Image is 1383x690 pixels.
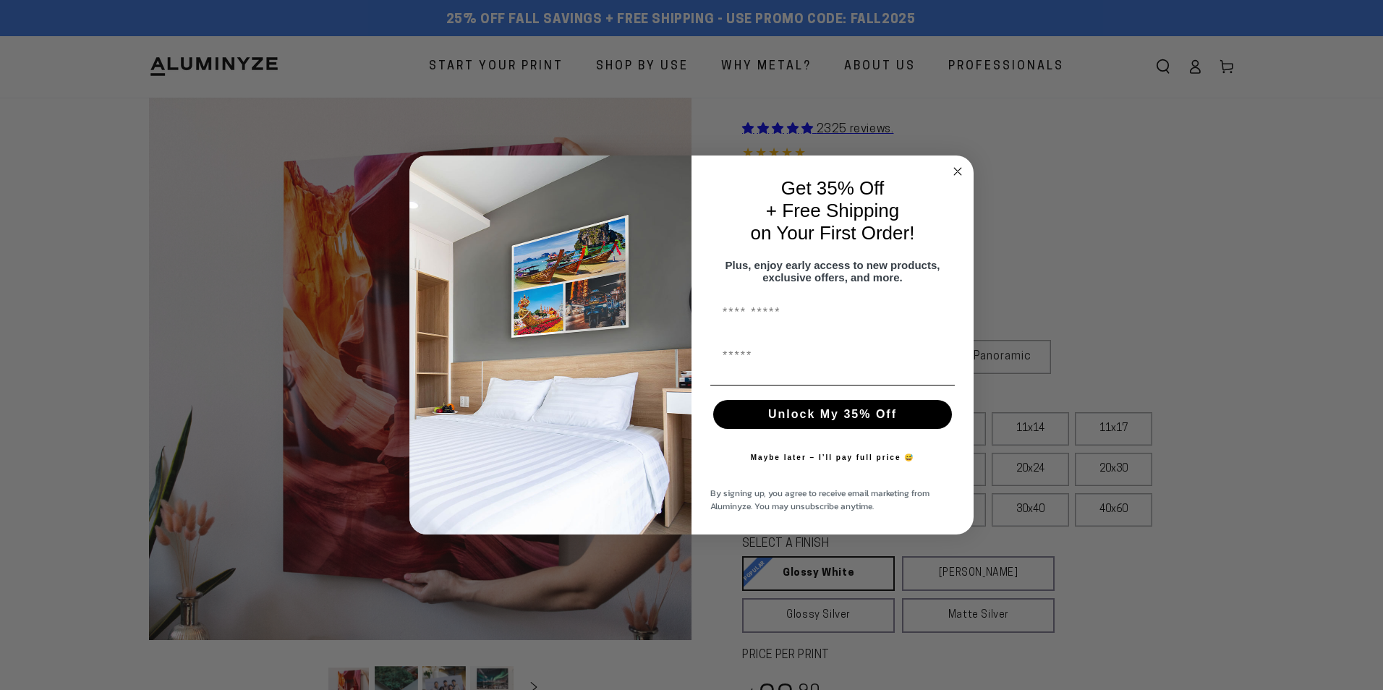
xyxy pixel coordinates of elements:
img: underline [710,385,955,386]
button: Close dialog [949,163,966,180]
span: By signing up, you agree to receive email marketing from Aluminyze. You may unsubscribe anytime. [710,487,929,513]
span: Get 35% Off [781,177,885,199]
span: on Your First Order! [751,222,915,244]
button: Maybe later – I’ll pay full price 😅 [744,443,922,472]
button: Unlock My 35% Off [713,400,952,429]
img: 728e4f65-7e6c-44e2-b7d1-0292a396982f.jpeg [409,156,691,534]
span: Plus, enjoy early access to new products, exclusive offers, and more. [725,259,940,284]
span: + Free Shipping [766,200,899,221]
